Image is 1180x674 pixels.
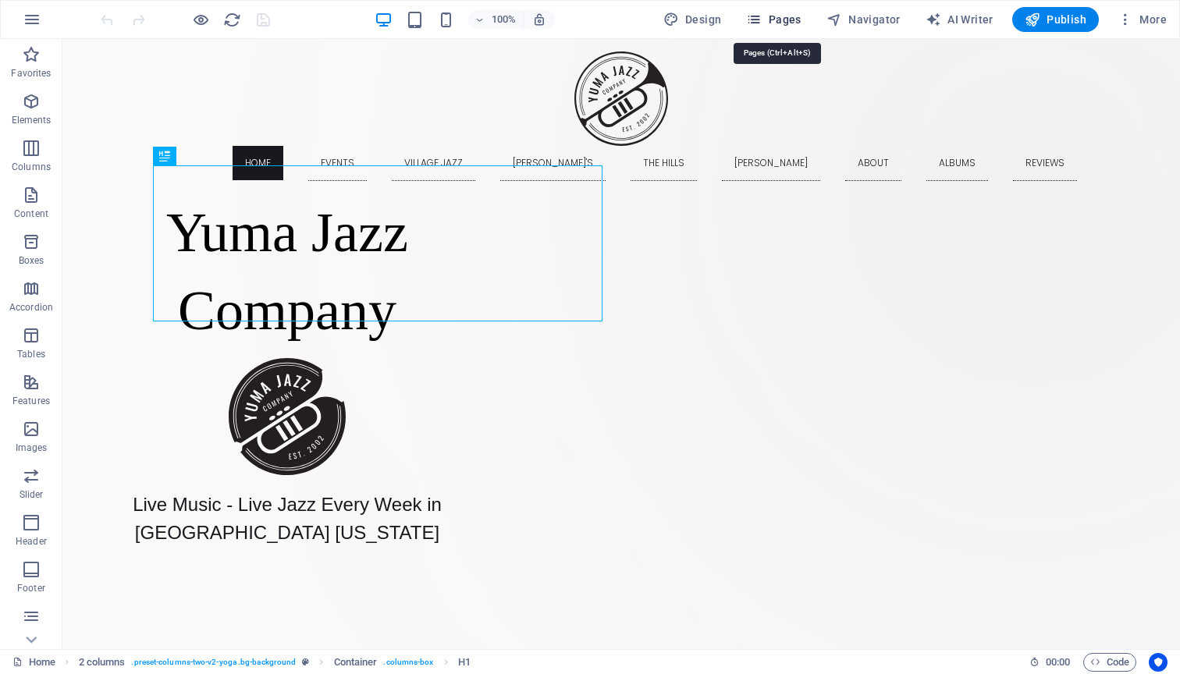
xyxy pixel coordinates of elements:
span: Code [1090,653,1129,672]
span: Click to select. Double-click to edit [334,653,378,672]
button: Click here to leave preview mode and continue editing [191,10,210,29]
button: Navigator [820,7,907,32]
button: More [1111,7,1173,32]
p: Footer [17,582,45,594]
button: Design [657,7,728,32]
p: Header [16,535,47,548]
span: More [1118,12,1167,27]
i: Reload page [223,11,241,29]
span: : [1057,656,1059,668]
p: Tables [17,348,45,360]
span: Publish [1025,12,1086,27]
i: On resize automatically adjust zoom level to fit chosen device. [532,12,546,27]
p: Slider [20,488,44,501]
i: This element is a customizable preset [302,658,309,666]
p: Boxes [19,254,44,267]
span: Design [663,12,722,27]
p: Images [16,442,48,454]
p: Forms [17,629,45,641]
span: Navigator [826,12,901,27]
button: Usercentrics [1149,653,1168,672]
span: AI Writer [926,12,993,27]
button: Code [1083,653,1136,672]
p: Favorites [11,67,51,80]
span: Click to select. Double-click to edit [458,653,471,672]
h6: 100% [492,10,517,29]
button: reload [222,10,241,29]
a: Click to cancel selection. Double-click to open Pages [12,653,55,672]
button: AI Writer [919,7,1000,32]
nav: breadcrumb [79,653,471,672]
button: 100% [468,10,524,29]
span: 00 00 [1046,653,1070,672]
p: Columns [12,161,51,173]
p: Accordion [9,301,53,314]
p: Content [14,208,48,220]
h6: Session time [1029,653,1071,672]
p: Elements [12,114,52,126]
button: Publish [1012,7,1099,32]
span: . columns-box [383,653,433,672]
span: Pages [746,12,801,27]
span: Click to select. Double-click to edit [79,653,126,672]
span: . preset-columns-two-v2-yoga .bg-background [131,653,296,672]
button: Pages [740,7,807,32]
div: Design (Ctrl+Alt+Y) [657,7,728,32]
p: Features [12,395,50,407]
